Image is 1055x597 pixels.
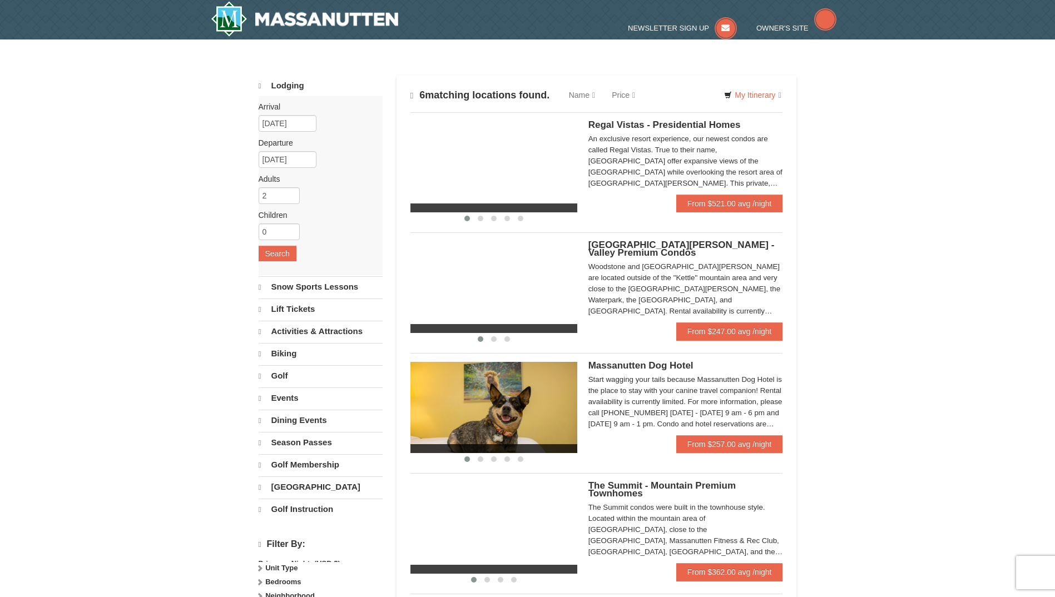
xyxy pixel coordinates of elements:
[588,374,783,430] div: Start wagging your tails because Massanutten Dog Hotel is the place to stay with your canine trav...
[259,343,383,364] a: Biking
[588,120,741,130] span: Regal Vistas - Presidential Homes
[588,240,775,258] span: [GEOGRAPHIC_DATA][PERSON_NAME] - Valley Premium Condos
[259,246,296,261] button: Search
[717,87,788,103] a: My Itinerary
[676,563,783,581] a: From $362.00 avg /night
[259,476,383,498] a: [GEOGRAPHIC_DATA]
[603,84,643,106] a: Price
[561,84,603,106] a: Name
[259,321,383,342] a: Activities & Attractions
[259,559,340,568] strong: Price per Night: (USD $)
[756,24,809,32] span: Owner's Site
[588,261,783,317] div: Woodstone and [GEOGRAPHIC_DATA][PERSON_NAME] are located outside of the "Kettle" mountain area an...
[588,480,736,499] span: The Summit - Mountain Premium Townhomes
[259,432,383,453] a: Season Passes
[676,435,783,453] a: From $257.00 avg /night
[588,360,694,371] span: Massanutten Dog Hotel
[259,454,383,475] a: Golf Membership
[259,539,383,550] h4: Filter By:
[259,499,383,520] a: Golf Instruction
[676,195,783,212] a: From $521.00 avg /night
[259,298,383,320] a: Lift Tickets
[259,365,383,386] a: Golf
[259,76,383,96] a: Lodging
[259,276,383,297] a: Snow Sports Lessons
[588,133,783,189] div: An exclusive resort experience, our newest condos are called Regal Vistas. True to their name, [G...
[756,24,836,32] a: Owner's Site
[628,24,737,32] a: Newsletter Sign Up
[259,210,374,221] label: Children
[265,578,301,586] strong: Bedrooms
[588,502,783,558] div: The Summit condos were built in the townhouse style. Located within the mountain area of [GEOGRAP...
[259,410,383,431] a: Dining Events
[628,24,709,32] span: Newsletter Sign Up
[211,1,399,37] a: Massanutten Resort
[265,564,298,572] strong: Unit Type
[259,387,383,409] a: Events
[676,322,783,340] a: From $247.00 avg /night
[259,137,374,148] label: Departure
[211,1,399,37] img: Massanutten Resort Logo
[259,101,374,112] label: Arrival
[259,173,374,185] label: Adults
